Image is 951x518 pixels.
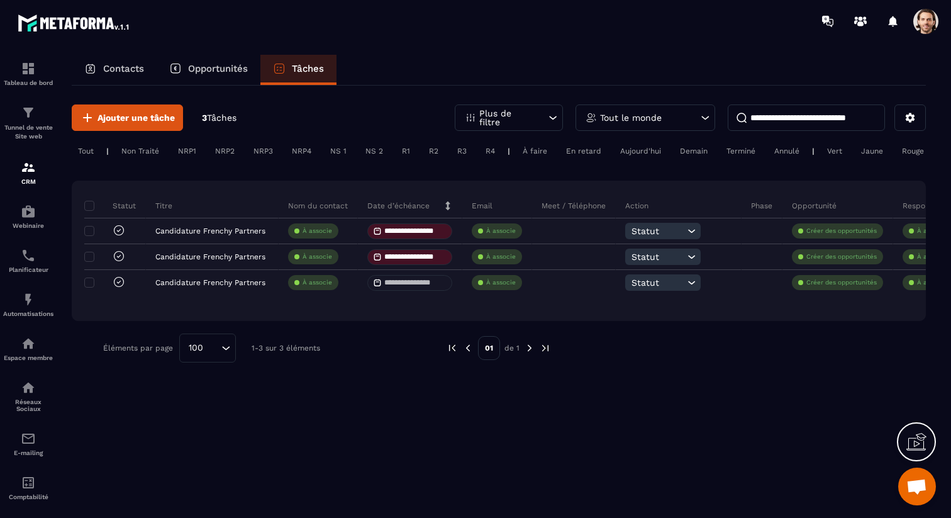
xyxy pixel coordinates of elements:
[21,336,36,351] img: automations
[103,344,173,352] p: Éléments par page
[479,109,535,127] p: Plus de filtre
[359,144,389,159] div: NS 2
[21,292,36,307] img: automations
[631,278,684,288] span: Statut
[202,112,236,124] p: 3
[792,201,837,211] p: Opportunité
[3,398,53,412] p: Réseaux Sociaux
[208,341,218,355] input: Search for option
[3,178,53,185] p: CRM
[821,144,848,159] div: Vert
[155,201,172,211] p: Titre
[3,96,53,150] a: formationformationTunnel de vente Site web
[631,226,684,236] span: Statut
[806,227,877,235] p: Créer des opportunités
[21,248,36,263] img: scheduler
[560,144,608,159] div: En retard
[72,104,183,131] button: Ajouter une tâche
[806,252,877,261] p: Créer des opportunités
[3,222,53,229] p: Webinaire
[172,144,203,159] div: NRP1
[324,144,353,159] div: NS 1
[21,105,36,120] img: formation
[3,354,53,361] p: Espace membre
[917,252,947,261] p: À associe
[812,147,815,155] p: |
[155,252,265,261] p: Candidature Frenchy Partners
[179,334,236,363] div: Search for option
[806,278,877,287] p: Créer des opportunités
[252,344,320,352] p: 1-3 sur 3 éléments
[21,475,36,490] img: accountant
[303,252,332,261] p: À associe
[3,283,53,327] a: automationsautomationsAutomatisations
[898,468,936,505] div: Ouvrir le chat
[903,201,950,211] p: Responsable
[3,371,53,422] a: social-networksocial-networkRéseaux Sociaux
[504,343,520,353] p: de 1
[97,111,175,124] span: Ajouter une tâche
[21,204,36,219] img: automations
[207,113,236,123] span: Tâches
[21,61,36,76] img: formation
[917,278,947,287] p: À associe
[106,147,109,155] p: |
[3,79,53,86] p: Tableau de bord
[447,342,458,354] img: prev
[209,144,241,159] div: NRP2
[720,144,762,159] div: Terminé
[3,493,53,500] p: Comptabilité
[396,144,416,159] div: R1
[260,55,336,85] a: Tâches
[768,144,806,159] div: Annulé
[3,466,53,510] a: accountantaccountantComptabilité
[103,63,144,74] p: Contacts
[303,227,332,235] p: À associe
[917,227,947,235] p: À associe
[625,201,648,211] p: Action
[751,201,772,211] p: Phase
[21,160,36,175] img: formation
[462,342,474,354] img: prev
[855,144,889,159] div: Jaune
[540,342,551,354] img: next
[516,144,553,159] div: À faire
[3,52,53,96] a: formationformationTableau de bord
[3,266,53,273] p: Planificateur
[631,252,684,262] span: Statut
[115,144,165,159] div: Non Traité
[3,449,53,456] p: E-mailing
[292,63,324,74] p: Tâches
[524,342,535,354] img: next
[18,11,131,34] img: logo
[600,113,662,122] p: Tout le monde
[367,201,430,211] p: Date d’échéance
[3,327,53,371] a: automationsautomationsEspace membre
[288,201,348,211] p: Nom du contact
[479,144,501,159] div: R4
[3,310,53,317] p: Automatisations
[614,144,667,159] div: Aujourd'hui
[184,341,208,355] span: 100
[72,55,157,85] a: Contacts
[21,380,36,395] img: social-network
[3,239,53,283] a: schedulerschedulerPlanificateur
[3,150,53,194] a: formationformationCRM
[286,144,318,159] div: NRP4
[3,422,53,466] a: emailemailE-mailing
[72,144,100,159] div: Tout
[3,123,53,141] p: Tunnel de vente Site web
[423,144,445,159] div: R2
[896,144,930,159] div: Rouge
[674,144,714,159] div: Demain
[155,227,265,235] p: Candidature Frenchy Partners
[478,336,500,360] p: 01
[451,144,473,159] div: R3
[3,194,53,239] a: automationsautomationsWebinaire
[486,278,516,287] p: À associe
[188,63,248,74] p: Opportunités
[472,201,492,211] p: Email
[157,55,260,85] a: Opportunités
[486,252,516,261] p: À associe
[247,144,279,159] div: NRP3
